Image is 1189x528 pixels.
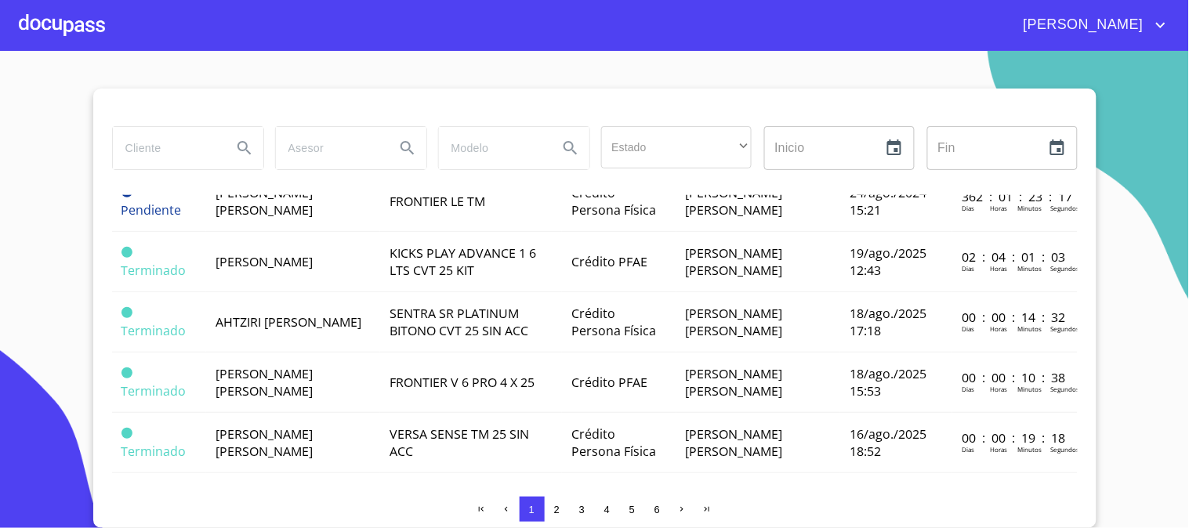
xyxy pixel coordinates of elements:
[121,247,132,258] span: Terminado
[990,385,1007,393] p: Horas
[604,504,610,515] span: 4
[990,324,1007,333] p: Horas
[962,324,974,333] p: Dias
[216,313,361,331] span: AHTZIRI [PERSON_NAME]
[571,184,656,219] span: Crédito Persona Física
[1017,264,1042,273] p: Minutos
[850,244,926,279] span: 19/ago./2025 12:43
[686,244,783,279] span: [PERSON_NAME] [PERSON_NAME]
[121,382,187,400] span: Terminado
[1017,204,1042,212] p: Minutos
[962,188,1068,205] p: 362 : 01 : 23 : 17
[686,365,783,400] span: [PERSON_NAME] [PERSON_NAME]
[121,443,187,460] span: Terminado
[1012,13,1151,38] span: [PERSON_NAME]
[1012,13,1170,38] button: account of current user
[962,445,974,454] p: Dias
[216,253,313,270] span: [PERSON_NAME]
[216,425,313,460] span: [PERSON_NAME] [PERSON_NAME]
[686,425,783,460] span: [PERSON_NAME] [PERSON_NAME]
[554,504,560,515] span: 2
[1017,324,1042,333] p: Minutos
[629,504,635,515] span: 5
[962,264,974,273] p: Dias
[962,309,1068,326] p: 00 : 00 : 14 : 32
[390,305,528,339] span: SENTRA SR PLATINUM BITONO CVT 25 SIN ACC
[276,127,382,169] input: search
[686,184,783,219] span: [PERSON_NAME] [PERSON_NAME]
[1050,385,1079,393] p: Segundos
[390,374,535,391] span: FRONTIER V 6 PRO 4 X 25
[990,204,1007,212] p: Horas
[1050,445,1079,454] p: Segundos
[654,504,660,515] span: 6
[121,367,132,378] span: Terminado
[121,322,187,339] span: Terminado
[850,305,926,339] span: 18/ago./2025 17:18
[216,184,313,219] span: [PERSON_NAME] [PERSON_NAME]
[1017,385,1042,393] p: Minutos
[850,365,926,400] span: 18/ago./2025 15:53
[595,497,620,522] button: 4
[1050,204,1079,212] p: Segundos
[686,305,783,339] span: [PERSON_NAME] [PERSON_NAME]
[1050,324,1079,333] p: Segundos
[390,193,485,210] span: FRONTIER LE TM
[121,307,132,318] span: Terminado
[571,425,656,460] span: Crédito Persona Física
[113,127,219,169] input: search
[121,262,187,279] span: Terminado
[962,369,1068,386] p: 00 : 00 : 10 : 38
[226,129,263,167] button: Search
[529,504,535,515] span: 1
[850,184,926,219] span: 24/ago./2024 15:21
[850,425,926,460] span: 16/ago./2025 18:52
[121,201,182,219] span: Pendiente
[962,204,974,212] p: Dias
[571,305,656,339] span: Crédito Persona Física
[1017,445,1042,454] p: Minutos
[216,365,313,400] span: [PERSON_NAME] [PERSON_NAME]
[390,244,536,279] span: KICKS PLAY ADVANCE 1 6 LTS CVT 25 KIT
[601,126,752,168] div: ​
[571,253,647,270] span: Crédito PFAE
[579,504,585,515] span: 3
[962,248,1068,266] p: 02 : 04 : 01 : 03
[645,497,670,522] button: 6
[571,374,647,391] span: Crédito PFAE
[390,425,529,460] span: VERSA SENSE TM 25 SIN ACC
[990,264,1007,273] p: Horas
[570,497,595,522] button: 3
[520,497,545,522] button: 1
[439,127,546,169] input: search
[545,497,570,522] button: 2
[620,497,645,522] button: 5
[552,129,589,167] button: Search
[1050,264,1079,273] p: Segundos
[990,445,1007,454] p: Horas
[962,429,1068,447] p: 00 : 00 : 19 : 18
[962,385,974,393] p: Dias
[121,428,132,439] span: Terminado
[389,129,426,167] button: Search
